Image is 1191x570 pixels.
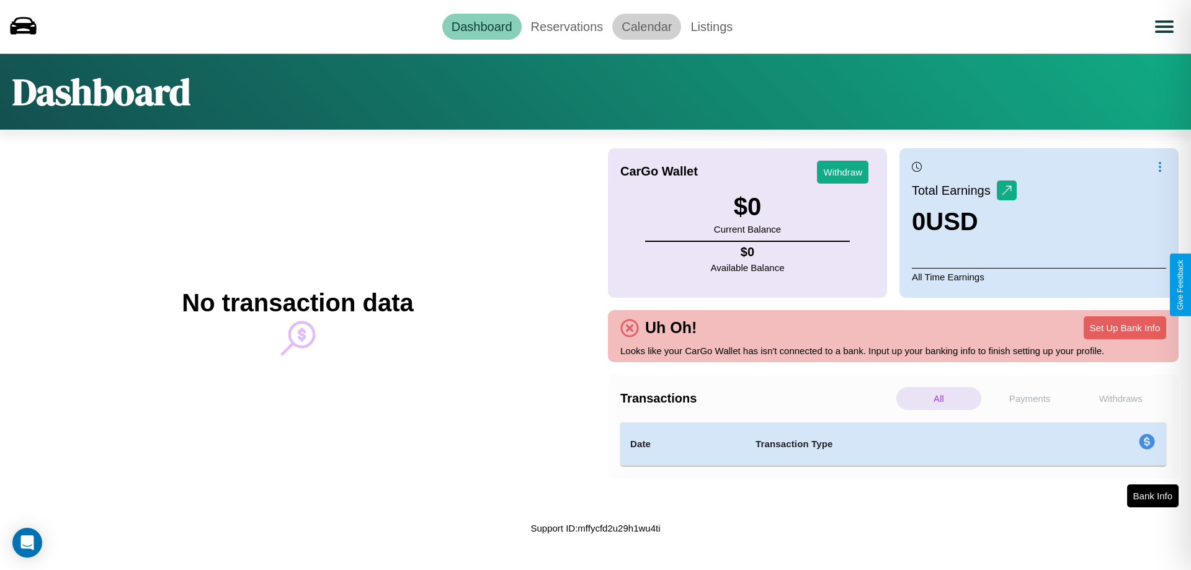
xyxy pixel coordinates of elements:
h4: $ 0 [711,245,785,259]
p: Payments [988,387,1073,410]
div: Open Intercom Messenger [12,528,42,558]
button: Set Up Bank Info [1084,316,1166,339]
p: Total Earnings [912,179,997,202]
a: Reservations [522,14,613,40]
h4: Date [630,437,736,452]
h1: Dashboard [12,66,190,117]
a: Calendar [612,14,681,40]
a: Dashboard [442,14,522,40]
h3: 0 USD [912,208,1017,236]
h4: Transactions [620,391,893,406]
p: Withdraws [1078,387,1163,410]
p: Looks like your CarGo Wallet has isn't connected to a bank. Input up your banking info to finish ... [620,342,1166,359]
p: All [896,387,981,410]
p: All Time Earnings [912,268,1166,285]
p: Support ID: mffycfd2u29h1wu4ti [530,520,660,537]
p: Available Balance [711,259,785,276]
h3: $ 0 [714,193,781,221]
table: simple table [620,422,1166,466]
button: Withdraw [817,161,868,184]
h2: No transaction data [182,289,413,317]
button: Open menu [1147,9,1182,44]
button: Bank Info [1127,484,1179,507]
a: Listings [681,14,742,40]
h4: Transaction Type [756,437,1037,452]
h4: CarGo Wallet [620,164,698,179]
h4: Uh Oh! [639,319,703,337]
div: Give Feedback [1176,260,1185,310]
p: Current Balance [714,221,781,238]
